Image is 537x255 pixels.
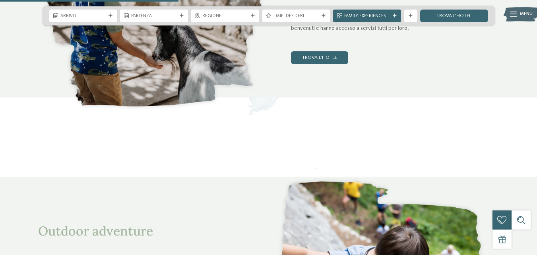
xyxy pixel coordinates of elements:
[420,10,488,22] a: trova l’hotel
[38,223,153,239] span: Outdoor adventure
[291,51,348,64] a: trova l’hotel
[273,13,319,19] span: I miei desideri
[131,13,177,19] span: Partenza
[60,13,106,19] span: Arrivo
[344,13,390,19] span: Family Experiences
[202,13,248,19] span: Regione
